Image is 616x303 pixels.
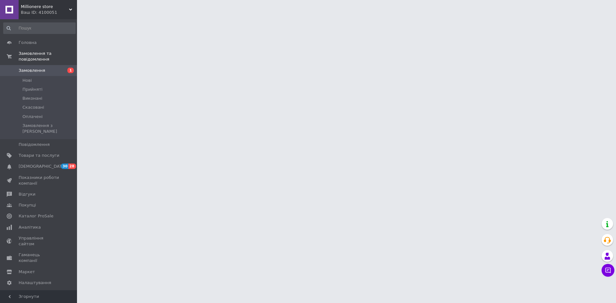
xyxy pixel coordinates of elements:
[61,164,68,169] span: 30
[19,51,77,62] span: Замовлення та повідомлення
[602,264,614,277] button: Чат з покупцем
[22,105,44,110] span: Скасовані
[22,87,42,92] span: Прийняті
[3,22,76,34] input: Пошук
[19,175,59,186] span: Показники роботи компанії
[19,224,41,230] span: Аналітика
[19,252,59,264] span: Гаманець компанії
[67,68,74,73] span: 1
[68,164,76,169] span: 28
[22,114,43,120] span: Оплачені
[19,68,45,73] span: Замовлення
[19,191,35,197] span: Відгуки
[19,213,53,219] span: Каталог ProSale
[19,40,37,46] span: Головна
[19,202,36,208] span: Покупці
[19,164,66,169] span: [DEMOGRAPHIC_DATA]
[22,78,32,83] span: Нові
[19,142,50,147] span: Повідомлення
[19,269,35,275] span: Маркет
[19,235,59,247] span: Управління сайтом
[19,153,59,158] span: Товари та послуги
[22,123,75,134] span: Замовлення з [PERSON_NAME]
[21,10,77,15] div: Ваш ID: 4100051
[21,4,69,10] span: Millionere store
[19,280,51,286] span: Налаштування
[22,96,42,101] span: Виконані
